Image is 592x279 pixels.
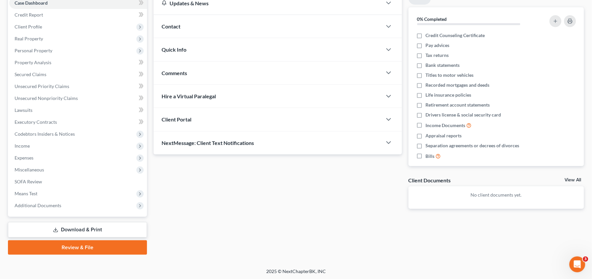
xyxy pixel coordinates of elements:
div: Client Documents [409,177,451,184]
span: Bank statements [426,62,460,69]
span: Personal Property [15,48,52,53]
span: Unsecured Priority Claims [15,83,69,89]
span: Income Documents [426,122,466,129]
span: Life insurance policies [426,92,471,98]
a: Unsecured Nonpriority Claims [9,92,147,104]
strong: 0% Completed [417,16,447,22]
span: Client Portal [162,116,191,122]
a: Review & File [8,240,147,255]
a: Lawsuits [9,104,147,116]
span: Lawsuits [15,107,32,113]
span: Hire a Virtual Paralegal [162,93,216,99]
span: Executory Contracts [15,119,57,125]
span: Means Test [15,191,37,196]
span: Miscellaneous [15,167,44,172]
span: Property Analysis [15,60,51,65]
span: Appraisal reports [426,132,462,139]
span: Expenses [15,155,33,161]
span: Recorded mortgages and deeds [426,82,490,88]
span: Quick Info [162,46,186,53]
a: Secured Claims [9,69,147,80]
span: Titles to motor vehicles [426,72,474,78]
a: Download & Print [8,222,147,238]
span: Unsecured Nonpriority Claims [15,95,78,101]
span: Secured Claims [15,71,46,77]
a: Credit Report [9,9,147,21]
span: Pay advices [426,42,450,49]
span: Comments [162,70,187,76]
a: SOFA Review [9,176,147,188]
span: 3 [583,256,588,262]
p: No client documents yet. [414,192,579,198]
span: Client Profile [15,24,42,29]
span: Separation agreements or decrees of divorces [426,142,519,149]
span: Drivers license & social security card [426,112,501,118]
span: Bills [426,153,435,160]
span: Additional Documents [15,203,61,208]
span: Contact [162,23,180,29]
span: SOFA Review [15,179,42,184]
a: Unsecured Priority Claims [9,80,147,92]
a: Executory Contracts [9,116,147,128]
span: Credit Report [15,12,43,18]
span: Retirement account statements [426,102,490,108]
span: Codebtors Insiders & Notices [15,131,75,137]
iframe: Intercom live chat [569,256,585,272]
a: View All [565,178,581,182]
span: Income [15,143,30,149]
span: Tax returns [426,52,449,59]
span: Credit Counseling Certificate [426,32,485,39]
span: NextMessage: Client Text Notifications [162,140,254,146]
a: Property Analysis [9,57,147,69]
span: Real Property [15,36,43,41]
